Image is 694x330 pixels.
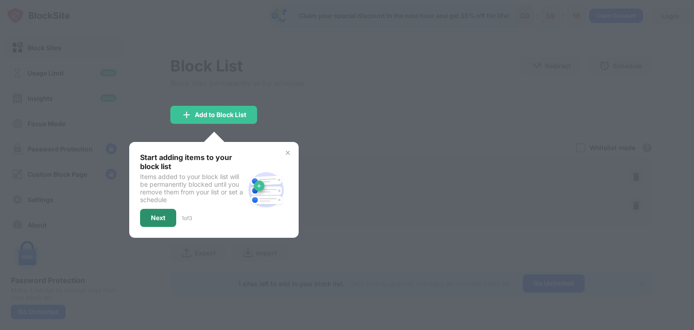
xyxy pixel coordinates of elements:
[140,153,244,171] div: Start adding items to your block list
[284,149,291,156] img: x-button.svg
[140,173,244,203] div: Items added to your block list will be permanently blocked until you remove them from your list o...
[195,111,246,118] div: Add to Block List
[244,168,288,212] img: block-site.svg
[151,214,165,222] div: Next
[182,215,192,222] div: 1 of 3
